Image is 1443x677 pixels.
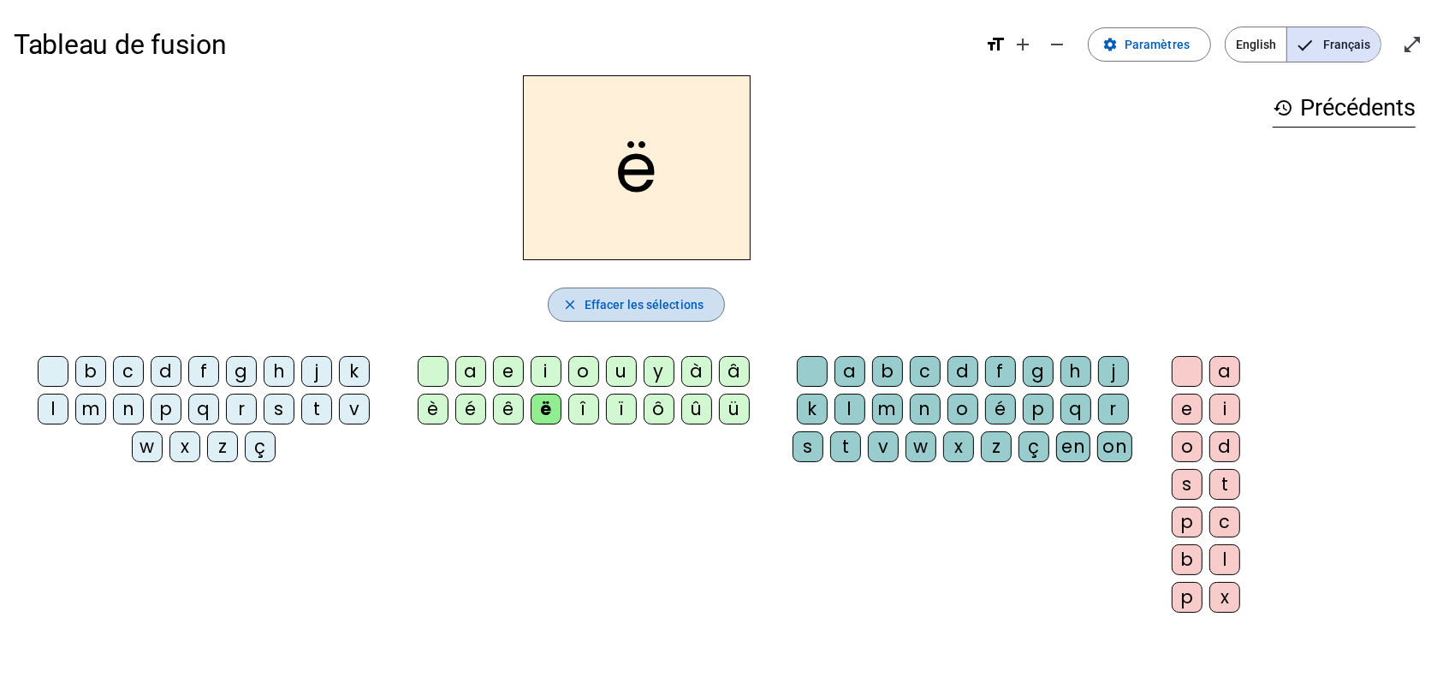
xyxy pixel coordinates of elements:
[981,431,1012,462] div: z
[681,356,712,387] div: à
[188,356,219,387] div: f
[1098,356,1129,387] div: j
[1172,544,1202,575] div: b
[985,356,1016,387] div: f
[562,297,578,312] mat-icon: close
[868,431,899,462] div: v
[1209,394,1240,425] div: i
[301,356,332,387] div: j
[245,431,276,462] div: ç
[1172,431,1202,462] div: o
[1287,27,1381,62] span: Français
[1209,507,1240,537] div: c
[985,394,1016,425] div: é
[644,394,674,425] div: ô
[943,431,974,462] div: x
[14,17,971,72] h1: Tableau de fusion
[1172,469,1202,500] div: s
[606,394,637,425] div: ï
[606,356,637,387] div: u
[1018,431,1049,462] div: ç
[455,394,486,425] div: é
[834,394,865,425] div: l
[1012,34,1033,55] mat-icon: add
[493,356,524,387] div: e
[226,356,257,387] div: g
[1060,394,1091,425] div: q
[568,394,599,425] div: î
[585,294,704,315] span: Effacer les sélections
[339,356,370,387] div: k
[1209,431,1240,462] div: d
[264,394,294,425] div: s
[719,356,750,387] div: â
[531,356,561,387] div: i
[113,356,144,387] div: c
[1225,27,1381,62] mat-button-toggle-group: Language selection
[1226,27,1286,62] span: English
[1172,394,1202,425] div: e
[132,431,163,462] div: w
[264,356,294,387] div: h
[1023,394,1054,425] div: p
[910,356,941,387] div: c
[910,394,941,425] div: n
[207,431,238,462] div: z
[830,431,861,462] div: t
[872,356,903,387] div: b
[568,356,599,387] div: o
[301,394,332,425] div: t
[947,394,978,425] div: o
[947,356,978,387] div: d
[1209,544,1240,575] div: l
[418,394,448,425] div: è
[644,356,674,387] div: y
[188,394,219,425] div: q
[151,394,181,425] div: p
[523,75,751,260] h2: ë
[1060,356,1091,387] div: h
[872,394,903,425] div: m
[681,394,712,425] div: û
[1102,37,1118,52] mat-icon: settings
[226,394,257,425] div: r
[38,394,68,425] div: l
[797,394,828,425] div: k
[985,34,1006,55] mat-icon: format_size
[113,394,144,425] div: n
[1006,27,1040,62] button: Augmenter la taille de la police
[339,394,370,425] div: v
[1098,394,1129,425] div: r
[1088,27,1211,62] button: Paramètres
[1097,431,1132,462] div: on
[1056,431,1090,462] div: en
[793,431,823,462] div: s
[531,394,561,425] div: ë
[75,394,106,425] div: m
[1273,98,1293,118] mat-icon: history
[1209,469,1240,500] div: t
[1040,27,1074,62] button: Diminuer la taille de la police
[719,394,750,425] div: ü
[1402,34,1422,55] mat-icon: open_in_full
[1209,356,1240,387] div: a
[1209,582,1240,613] div: x
[151,356,181,387] div: d
[493,394,524,425] div: ê
[1047,34,1067,55] mat-icon: remove
[1172,582,1202,613] div: p
[906,431,936,462] div: w
[834,356,865,387] div: a
[455,356,486,387] div: a
[1125,34,1190,55] span: Paramètres
[1273,89,1416,128] h3: Précédents
[1172,507,1202,537] div: p
[169,431,200,462] div: x
[1023,356,1054,387] div: g
[548,288,725,322] button: Effacer les sélections
[75,356,106,387] div: b
[1395,27,1429,62] button: Entrer en plein écran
